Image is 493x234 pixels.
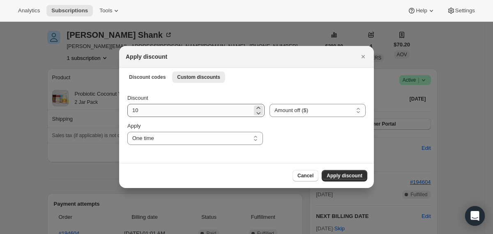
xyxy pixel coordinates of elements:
button: Help [403,5,440,16]
span: Settings [455,7,475,14]
div: Custom discounts [119,86,374,163]
button: Cancel [293,170,318,181]
span: Tools [99,7,112,14]
span: Apply discount [327,172,362,179]
span: Custom discounts [177,74,220,80]
span: Help [416,7,427,14]
button: Custom discounts [172,71,225,83]
button: Close [357,51,369,62]
button: Settings [442,5,480,16]
button: Analytics [13,5,45,16]
button: Subscriptions [46,5,93,16]
span: Discount codes [129,74,166,80]
span: Cancel [297,172,313,179]
button: Discount codes [124,71,170,83]
span: Analytics [18,7,40,14]
span: Apply [127,123,141,129]
button: Tools [94,5,125,16]
h2: Apply discount [126,53,167,61]
span: Discount [127,95,148,101]
div: Open Intercom Messenger [465,206,485,226]
span: Subscriptions [51,7,88,14]
button: Apply discount [322,170,367,181]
